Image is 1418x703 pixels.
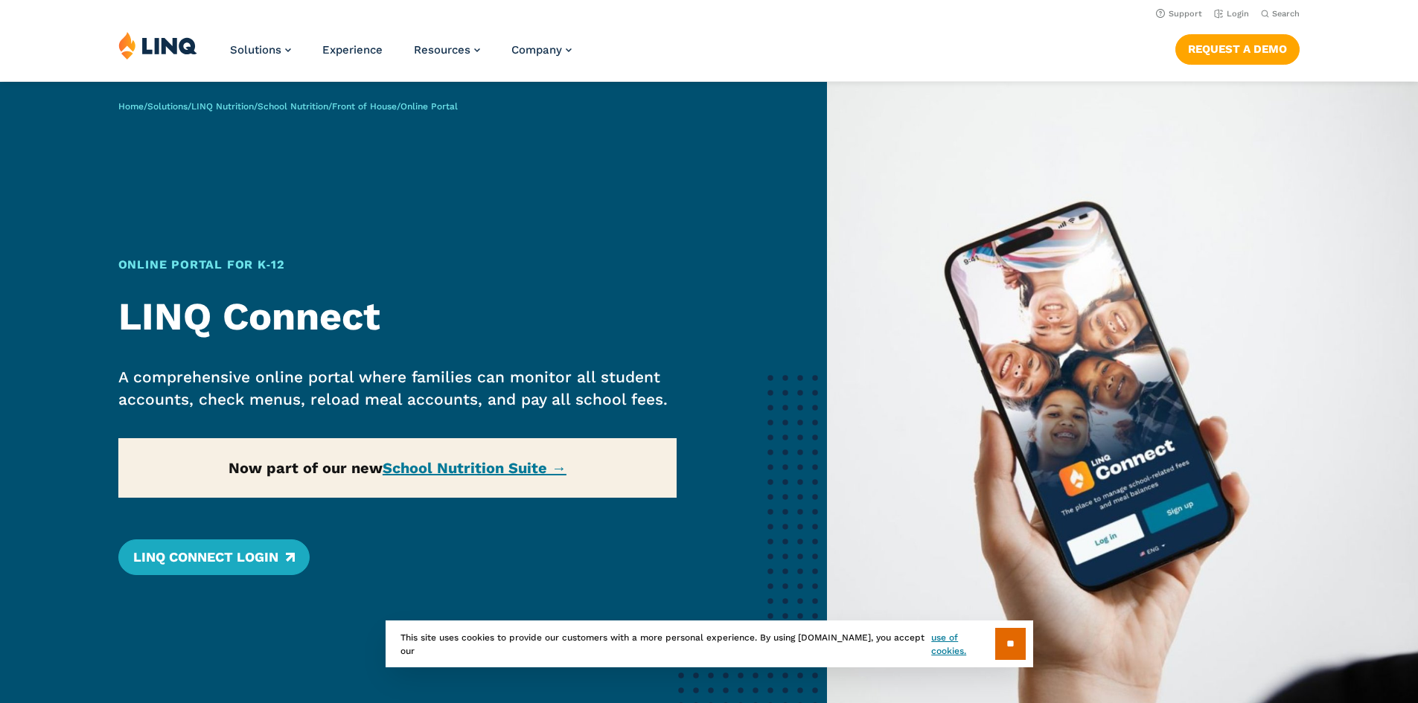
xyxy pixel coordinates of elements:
a: Solutions [147,101,188,112]
a: Solutions [230,43,291,57]
span: Search [1272,9,1300,19]
button: Open Search Bar [1261,8,1300,19]
a: Home [118,101,144,112]
a: School Nutrition [258,101,328,112]
span: Company [511,43,562,57]
a: use of cookies. [931,631,994,658]
p: A comprehensive online portal where families can monitor all student accounts, check menus, reloa... [118,366,677,411]
a: Front of House [332,101,397,112]
a: Support [1156,9,1202,19]
span: Solutions [230,43,281,57]
a: Resources [414,43,480,57]
img: LINQ | K‑12 Software [118,31,197,60]
h1: Online Portal for K‑12 [118,256,677,274]
span: Resources [414,43,470,57]
a: Company [511,43,572,57]
strong: LINQ Connect [118,294,380,339]
a: Experience [322,43,383,57]
a: LINQ Connect Login [118,539,310,575]
a: Login [1214,9,1249,19]
strong: Now part of our new [229,459,566,477]
a: Request a Demo [1175,34,1300,64]
nav: Primary Navigation [230,31,572,80]
nav: Button Navigation [1175,31,1300,64]
a: School Nutrition Suite → [383,459,566,477]
a: LINQ Nutrition [191,101,254,112]
span: / / / / / [118,101,458,112]
div: This site uses cookies to provide our customers with a more personal experience. By using [DOMAIN... [386,620,1033,667]
span: Online Portal [400,101,458,112]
